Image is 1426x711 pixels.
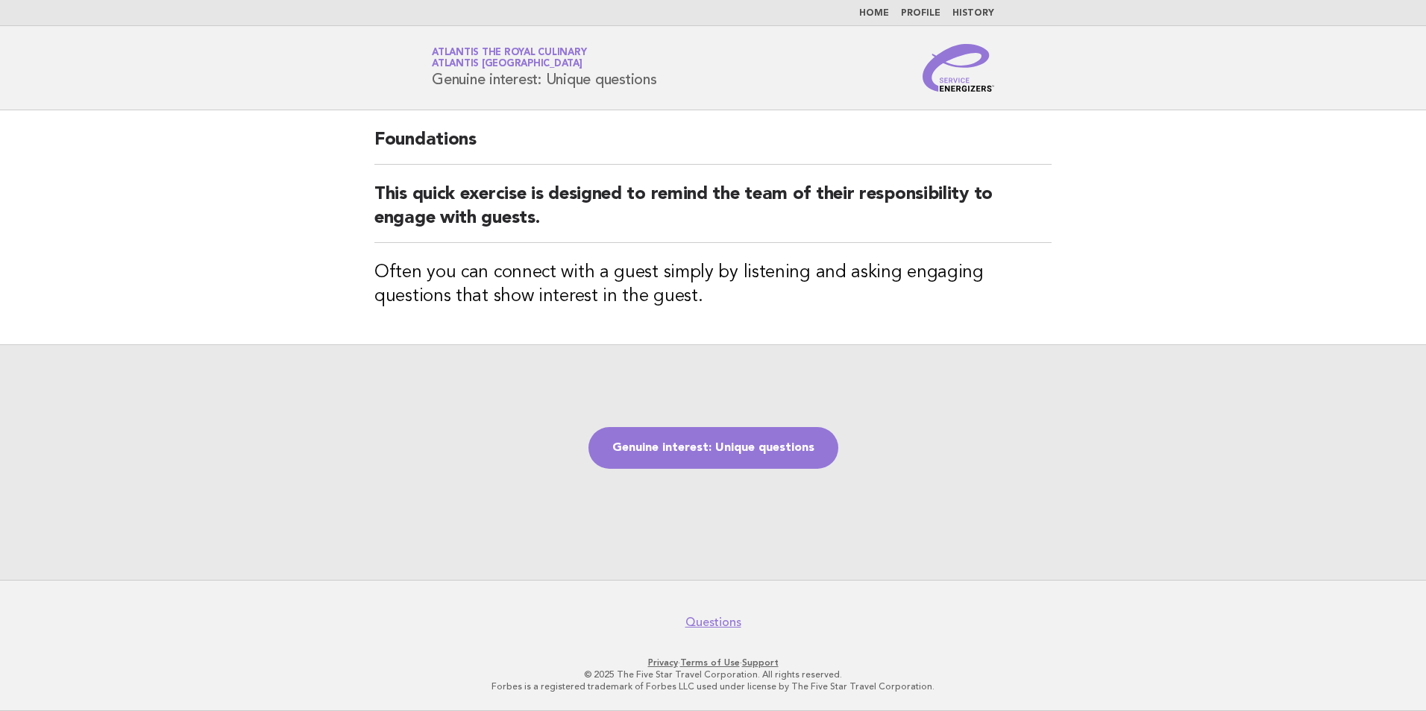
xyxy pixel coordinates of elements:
[588,427,838,469] a: Genuine interest: Unique questions
[257,669,1169,680] p: © 2025 The Five Star Travel Corporation. All rights reserved.
[859,9,889,18] a: Home
[432,48,657,87] h1: Genuine interest: Unique questions
[432,48,586,69] a: Atlantis the Royal CulinaryAtlantis [GEOGRAPHIC_DATA]
[374,128,1052,165] h2: Foundations
[648,657,678,668] a: Privacy
[432,60,582,69] span: Atlantis [GEOGRAPHIC_DATA]
[742,657,779,668] a: Support
[685,615,741,630] a: Questions
[680,657,740,668] a: Terms of Use
[952,9,994,18] a: History
[257,657,1169,669] p: · ·
[374,183,1052,243] h2: This quick exercise is designed to remind the team of their responsibility to engage with guests.
[901,9,940,18] a: Profile
[374,261,1052,309] h3: Often you can connect with a guest simply by listening and asking engaging questions that show in...
[257,680,1169,692] p: Forbes is a registered trademark of Forbes LLC used under license by The Five Star Travel Corpora...
[923,44,994,92] img: Service Energizers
